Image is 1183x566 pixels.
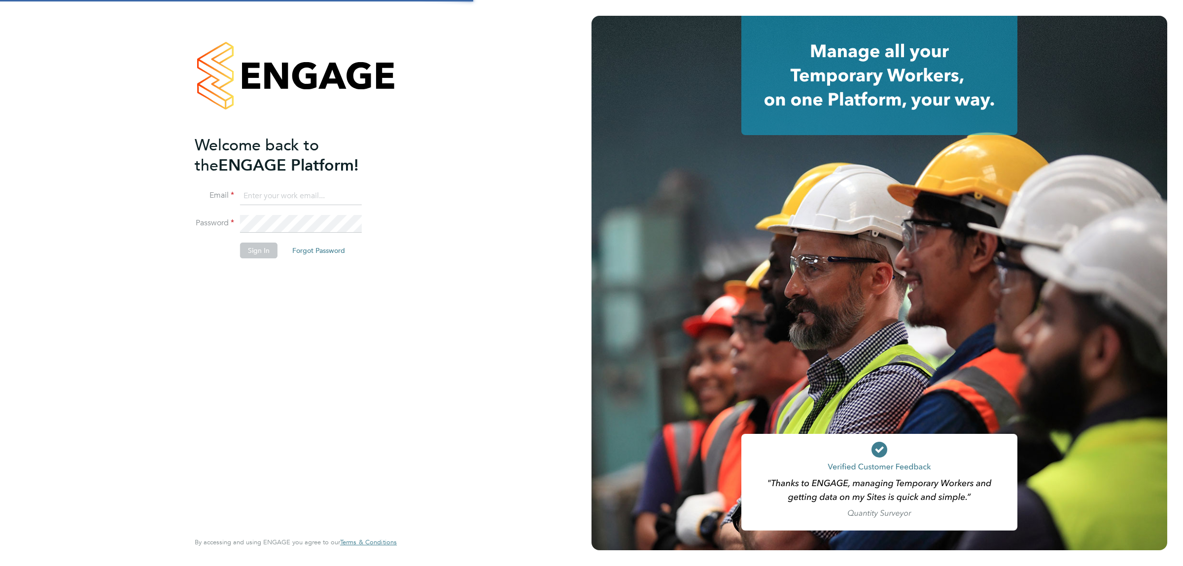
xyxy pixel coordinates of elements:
label: Email [195,190,234,201]
span: By accessing and using ENGAGE you agree to our [195,538,397,546]
input: Enter your work email... [240,187,362,205]
label: Password [195,218,234,228]
span: Welcome back to the [195,136,319,175]
h2: ENGAGE Platform! [195,135,387,176]
a: Terms & Conditions [340,538,397,546]
button: Sign In [240,243,278,258]
button: Forgot Password [284,243,353,258]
